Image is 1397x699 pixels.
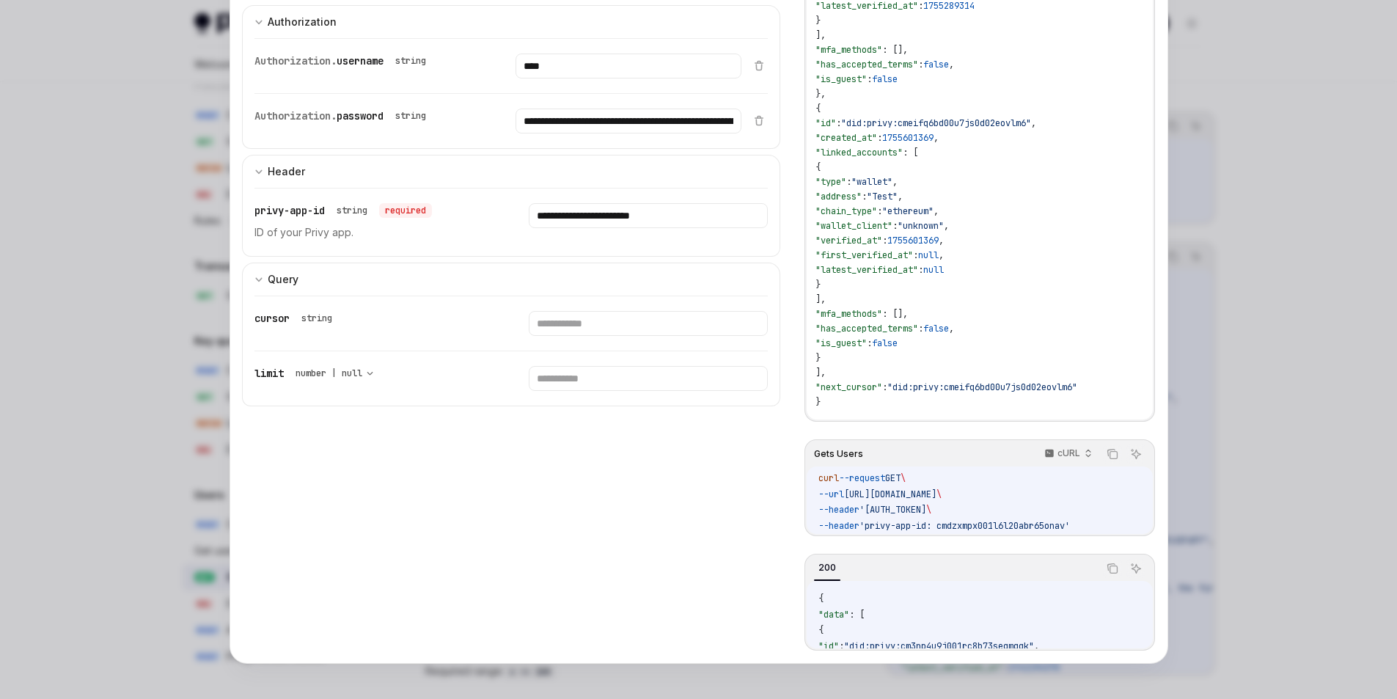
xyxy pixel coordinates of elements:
[1031,117,1036,129] span: ,
[892,220,898,232] span: :
[815,88,826,100] span: },
[254,204,325,217] span: privy-app-id
[815,73,867,85] span: "is_guest"
[815,235,882,246] span: "verified_at"
[815,264,918,276] span: "latest_verified_at"
[242,5,781,38] button: expand input section
[859,504,926,516] span: '[AUTH_TOKEN]
[849,609,865,621] span: : [
[815,161,821,173] span: {
[913,249,918,261] span: :
[254,311,338,326] div: cursor
[885,472,901,484] span: GET
[815,176,846,188] span: "type"
[254,224,494,241] p: ID of your Privy app.
[877,205,882,217] span: :
[268,13,337,31] div: Authorization
[949,59,954,70] span: ,
[395,55,426,67] div: string
[839,640,844,652] span: :
[882,132,934,144] span: 1755601369
[939,249,944,261] span: ,
[846,176,851,188] span: :
[815,249,913,261] span: "first_verified_at"
[887,235,939,246] span: 1755601369
[1126,444,1145,464] button: Ask AI
[898,220,944,232] span: "unknown"
[903,147,918,158] span: : [
[268,271,298,288] div: Query
[859,520,1070,532] span: 'privy-app-id: cmdzxmpx001l6l20abr65onav'
[818,624,824,636] span: {
[872,73,898,85] span: false
[815,367,826,378] span: ],
[934,132,939,144] span: ,
[815,220,892,232] span: "wallet_client"
[818,640,839,652] span: "id"
[815,29,826,41] span: ],
[242,155,781,188] button: expand input section
[818,472,839,484] span: curl
[1034,640,1039,652] span: ,
[867,191,898,202] span: "Test"
[379,203,432,218] div: required
[892,176,898,188] span: ,
[337,54,384,67] span: username
[867,337,872,349] span: :
[1103,559,1122,578] button: Copy the contents from the code block
[844,488,936,500] span: [URL][DOMAIN_NAME]
[815,15,821,26] span: }
[901,472,906,484] span: \
[815,381,882,393] span: "next_cursor"
[815,117,836,129] span: "id"
[923,323,949,334] span: false
[818,504,859,516] span: --header
[395,110,426,122] div: string
[918,59,923,70] span: :
[815,191,862,202] span: "address"
[815,323,918,334] span: "has_accepted_terms"
[882,235,887,246] span: :
[254,203,432,218] div: privy-app-id
[1036,442,1099,466] button: cURL
[815,293,826,305] span: ],
[815,205,877,217] span: "chain_type"
[939,235,944,246] span: ,
[268,163,305,180] div: Header
[934,205,939,217] span: ,
[882,381,887,393] span: :
[949,323,954,334] span: ,
[815,59,918,70] span: "has_accepted_terms"
[1126,559,1145,578] button: Ask AI
[918,249,939,261] span: null
[923,264,944,276] span: null
[918,264,923,276] span: :
[898,191,903,202] span: ,
[1103,444,1122,464] button: Copy the contents from the code block
[872,337,898,349] span: false
[882,308,908,320] span: : [],
[242,263,781,296] button: expand input section
[818,520,859,532] span: --header
[836,117,841,129] span: :
[815,396,821,408] span: }
[818,593,824,604] span: {
[254,366,380,381] div: limit
[815,103,821,114] span: {
[337,205,367,216] div: string
[815,308,882,320] span: "mfa_methods"
[844,640,1034,652] span: "did:privy:cm3np4u9j001rc8b73seqmqqk"
[867,73,872,85] span: :
[815,132,877,144] span: "created_at"
[818,609,849,621] span: "data"
[815,352,821,364] span: }
[254,367,284,380] span: limit
[815,337,867,349] span: "is_guest"
[851,176,892,188] span: "wallet"
[923,59,949,70] span: false
[918,323,923,334] span: :
[887,381,1077,393] span: "did:privy:cmeifq6bd00u7js0d02eovlm6"
[882,205,934,217] span: "ethereum"
[254,109,337,122] span: Authorization.
[254,312,290,325] span: cursor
